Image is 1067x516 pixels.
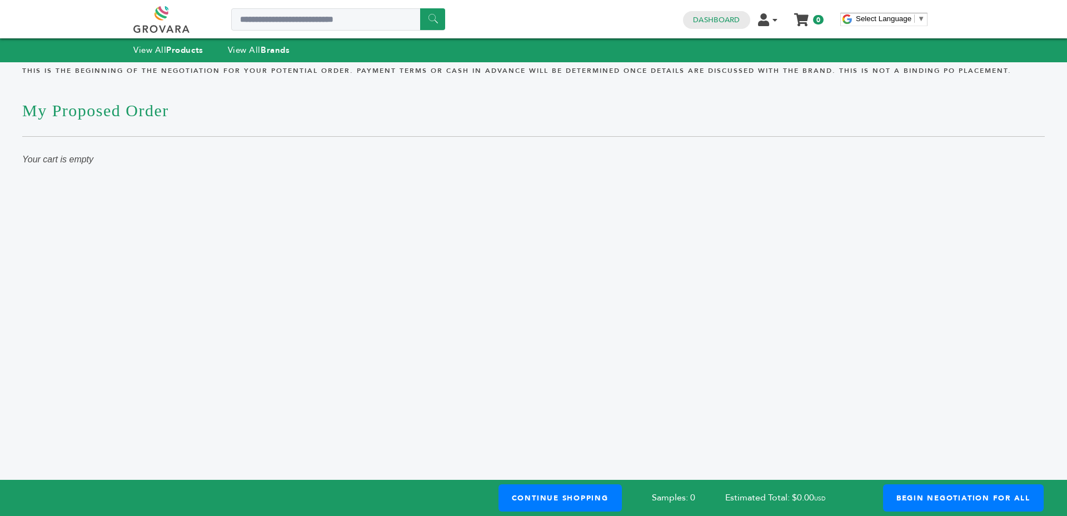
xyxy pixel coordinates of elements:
a: My Cart [795,10,808,22]
h4: This is the beginning of the negotiation for your potential order. Payment terms or cash in advan... [22,66,1045,84]
strong: Products [166,44,203,56]
a: Select Language​ [856,14,925,23]
span: ▼ [918,14,925,23]
a: Dashboard [693,15,740,25]
a: View AllBrands [228,44,290,56]
a: Continue Shopping [498,484,622,512]
i: Your cart is empty [22,155,93,164]
a: View AllProducts [133,44,203,56]
span: Estimated Total: $0.00 [725,492,855,504]
h1: My Proposed Order [22,84,1045,137]
span: 0 [813,15,824,24]
a: Begin Negotiation For All [883,484,1044,512]
strong: Brands [261,44,290,56]
span: Samples: 0 [652,492,695,504]
input: Search a product or brand... [231,8,445,31]
span: USD [814,495,825,503]
span: Select Language [856,14,911,23]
